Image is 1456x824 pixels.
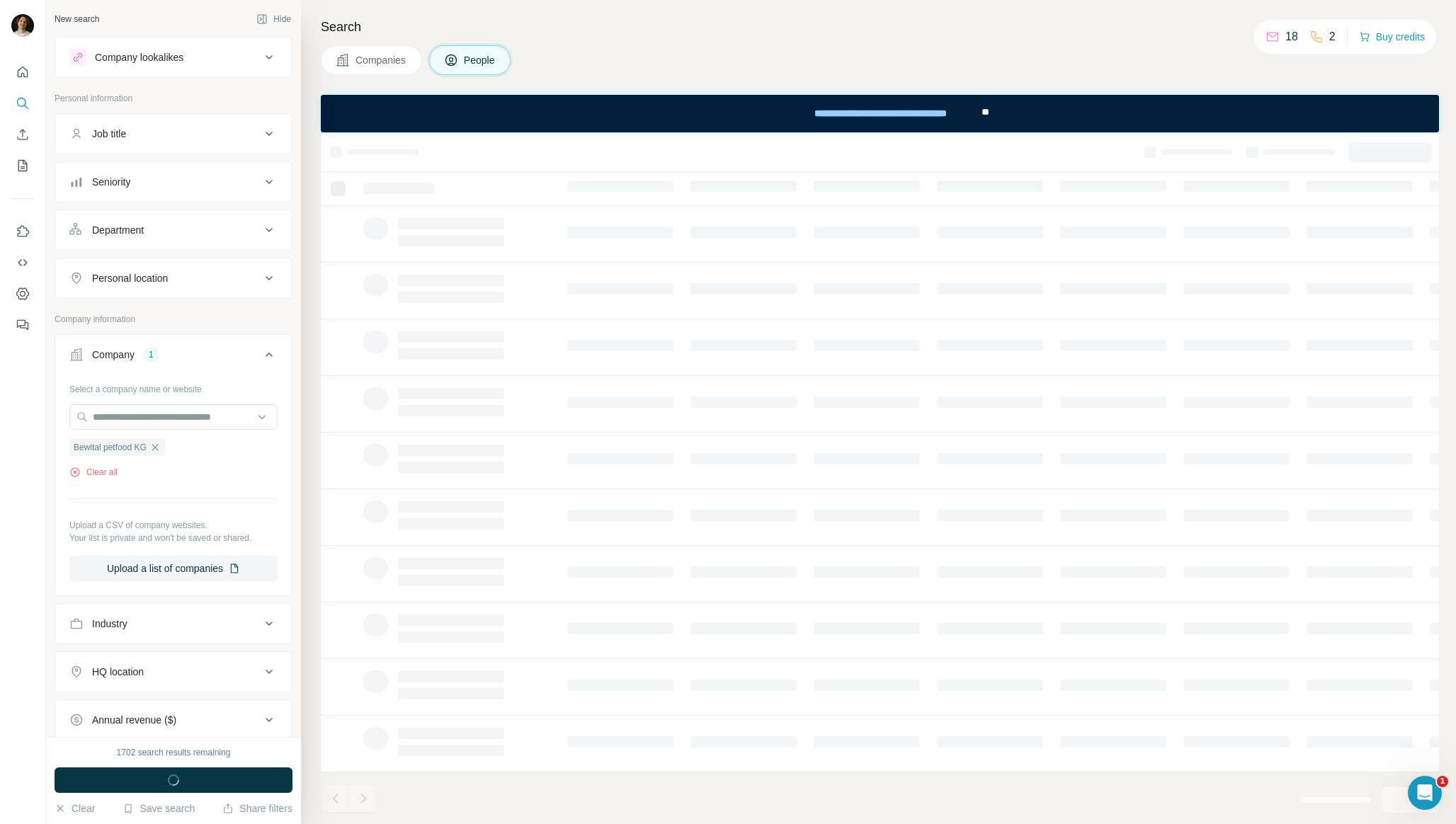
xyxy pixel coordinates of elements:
[1329,28,1336,45] p: 2
[321,17,1439,37] h4: Search
[69,377,278,396] div: Select a company name or website
[69,556,278,581] button: Upload a list of companies
[69,466,118,479] button: Clear all
[92,713,176,727] div: Annual revenue ($)
[55,655,292,689] button: HQ location
[92,127,126,141] div: Job title
[74,441,147,454] span: Bewital petfood KG
[11,281,34,307] button: Dashboard
[246,8,301,30] button: Hide
[92,271,168,285] div: Personal location
[123,801,195,816] button: Save search
[464,53,496,67] span: People
[55,703,292,737] button: Annual revenue ($)
[222,801,292,816] button: Share filters
[55,338,292,377] button: Company1
[92,223,144,237] div: Department
[95,50,183,64] div: Company lookalikes
[11,91,34,116] button: Search
[356,53,407,67] span: Companies
[55,13,99,25] div: New search
[1437,776,1448,787] span: 1
[11,312,34,338] button: Feedback
[1359,27,1425,47] button: Buy credits
[11,153,34,178] button: My lists
[92,665,144,679] div: HQ location
[55,92,292,105] p: Personal information
[143,348,159,361] div: 1
[92,348,135,362] div: Company
[11,250,34,275] button: Use Surfe API
[321,95,1439,132] iframe: Banner
[55,261,292,295] button: Personal location
[11,14,34,37] img: Avatar
[11,122,34,147] button: Enrich CSV
[55,213,292,247] button: Department
[11,59,34,85] button: Quick start
[55,117,292,151] button: Job title
[92,617,127,631] div: Industry
[55,40,292,74] button: Company lookalikes
[55,607,292,641] button: Industry
[69,532,278,544] p: Your list is private and won't be saved or shared.
[117,746,231,759] div: 1702 search results remaining
[11,219,34,244] button: Use Surfe on LinkedIn
[92,175,130,189] div: Seniority
[55,313,292,326] p: Company information
[1408,776,1442,810] iframe: Intercom live chat
[1285,28,1298,45] p: 18
[55,165,292,199] button: Seniority
[55,801,95,816] button: Clear
[69,519,278,532] p: Upload a CSV of company websites.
